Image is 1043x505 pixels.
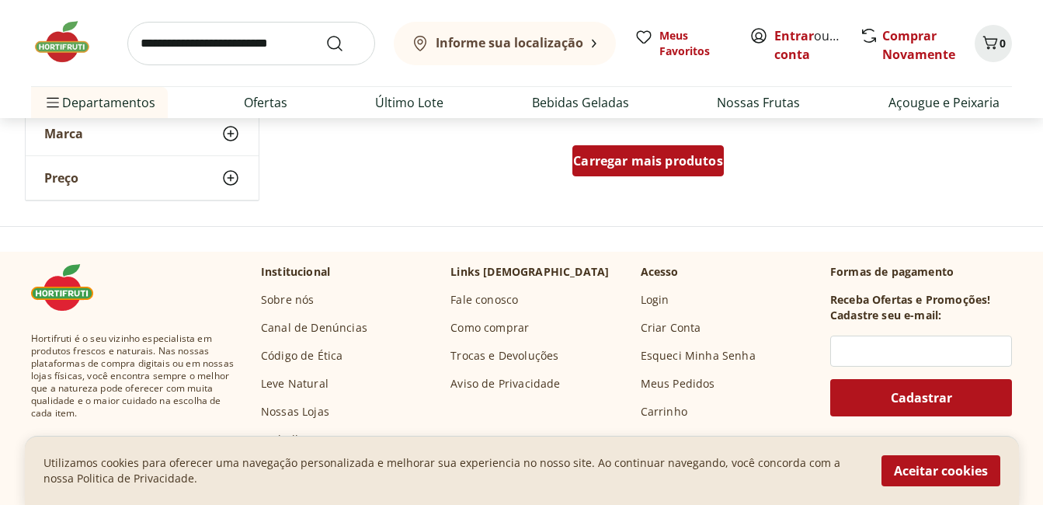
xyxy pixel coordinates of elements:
[261,292,314,308] a: Sobre nós
[774,27,814,44] a: Entrar
[375,93,443,112] a: Último Lote
[641,320,701,336] a: Criar Conta
[436,34,583,51] b: Informe sua localização
[43,84,155,121] span: Departamentos
[830,264,1012,280] p: Formas de pagamento
[44,126,83,141] span: Marca
[261,404,329,420] a: Nossas Lojas
[31,19,109,65] img: Hortifruti
[1000,36,1006,50] span: 0
[43,455,863,486] p: Utilizamos cookies para oferecer uma navegação personalizada e melhorar sua experiencia no nosso ...
[888,93,1000,112] a: Açougue e Peixaria
[127,22,375,65] input: search
[641,292,669,308] a: Login
[774,27,860,63] a: Criar conta
[26,112,259,155] button: Marca
[659,28,731,59] span: Meus Favoritos
[450,376,560,392] a: Aviso de Privacidade
[830,308,941,323] h3: Cadastre seu e-mail:
[450,320,529,336] a: Como comprar
[830,379,1012,416] button: Cadastrar
[261,432,356,448] a: Trabalhe Conosco
[634,28,731,59] a: Meus Favoritos
[572,145,724,183] a: Carregar mais produtos
[394,22,616,65] button: Informe sua localização
[882,27,955,63] a: Comprar Novamente
[261,348,342,364] a: Código de Ética
[44,170,78,186] span: Preço
[450,348,558,364] a: Trocas e Devoluções
[891,392,952,404] span: Cadastrar
[325,34,363,53] button: Submit Search
[261,376,329,392] a: Leve Natural
[450,292,518,308] a: Fale conosco
[573,155,723,167] span: Carregar mais produtos
[31,264,109,311] img: Hortifruti
[450,264,609,280] p: Links [DEMOGRAPHIC_DATA]
[31,333,236,420] span: Hortifruti é o seu vizinho especialista em produtos frescos e naturais. Nas nossas plataformas de...
[641,404,687,420] a: Carrinho
[975,25,1012,62] button: Carrinho
[261,264,330,280] p: Institucional
[774,26,843,64] span: ou
[43,84,62,121] button: Menu
[641,376,715,392] a: Meus Pedidos
[881,455,1000,486] button: Aceitar cookies
[26,156,259,200] button: Preço
[830,292,990,308] h3: Receba Ofertas e Promoções!
[532,93,629,112] a: Bebidas Geladas
[244,93,287,112] a: Ofertas
[717,93,800,112] a: Nossas Frutas
[261,320,367,336] a: Canal de Denúncias
[641,264,679,280] p: Acesso
[641,348,756,364] a: Esqueci Minha Senha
